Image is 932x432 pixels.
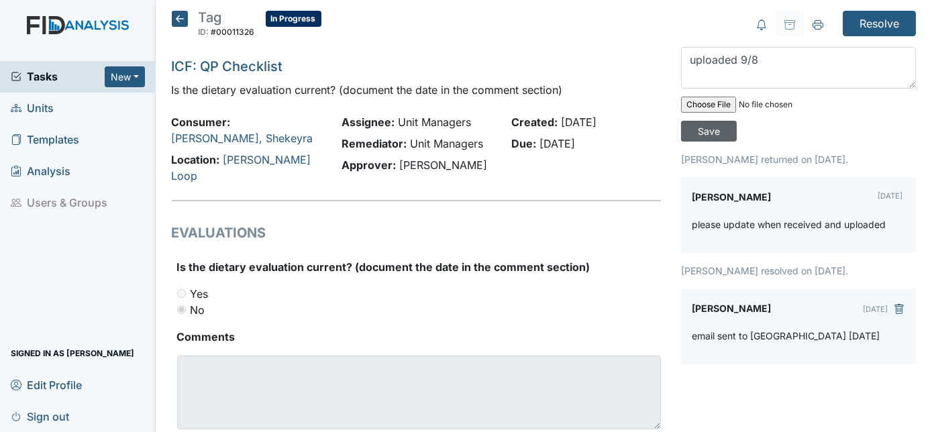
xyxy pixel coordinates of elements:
[11,129,79,150] span: Templates
[410,137,483,150] span: Unit Managers
[681,121,737,142] input: Save
[342,115,395,129] strong: Assignee:
[211,27,255,37] span: #00011326
[539,137,575,150] span: [DATE]
[172,223,662,243] h1: EVALUATIONS
[199,27,209,37] span: ID:
[11,98,54,119] span: Units
[843,11,916,36] input: Resolve
[105,66,145,87] button: New
[342,137,407,150] strong: Remediator:
[191,302,205,318] label: No
[11,406,69,427] span: Sign out
[398,115,471,129] span: Unit Managers
[11,374,82,395] span: Edit Profile
[172,58,283,74] a: ICF: QP Checklist
[692,299,771,318] label: [PERSON_NAME]
[172,115,231,129] strong: Consumer:
[177,289,186,298] input: Yes
[399,158,487,172] span: [PERSON_NAME]
[172,153,220,166] strong: Location:
[681,264,916,278] p: [PERSON_NAME] resolved on [DATE].
[692,217,886,231] p: please update when received and uploaded
[681,152,916,166] p: [PERSON_NAME] returned on [DATE].
[177,259,590,275] label: Is the dietary evaluation current? (document the date in the comment section)
[692,188,771,207] label: [PERSON_NAME]
[878,191,902,201] small: [DATE]
[172,82,662,98] p: Is the dietary evaluation current? (document the date in the comment section)
[692,329,880,343] p: email sent to [GEOGRAPHIC_DATA] [DATE]
[11,68,105,85] a: Tasks
[511,137,536,150] strong: Due:
[511,115,558,129] strong: Created:
[863,305,888,314] small: [DATE]
[191,286,209,302] label: Yes
[342,158,396,172] strong: Approver:
[177,305,186,314] input: No
[561,115,597,129] span: [DATE]
[266,11,321,27] span: In Progress
[172,131,313,145] a: [PERSON_NAME], Shekeyra
[177,329,662,345] strong: Comments
[11,343,134,364] span: Signed in as [PERSON_NAME]
[172,153,311,182] a: [PERSON_NAME] Loop
[199,9,222,25] span: Tag
[11,161,70,182] span: Analysis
